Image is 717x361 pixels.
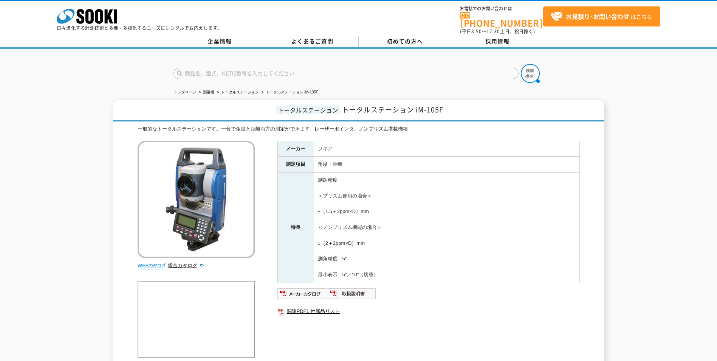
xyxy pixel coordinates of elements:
a: 関連PDF1 付属品リスト [277,307,580,316]
a: メーカーカタログ [277,293,327,298]
a: 総合カタログ [168,263,205,268]
a: お見積り･お問い合わせはこちら [543,6,660,26]
strong: お見積り･お問い合わせ [566,12,629,21]
th: 測定項目 [277,157,314,173]
input: 商品名、型式、NETIS番号を入力してください [173,68,519,79]
span: 17:30 [486,28,500,35]
th: メーカー [277,141,314,157]
span: はこちら [551,11,652,22]
span: お電話でのお問い合わせは [460,6,543,11]
a: 測量機 [203,90,214,94]
span: 初めての方へ [387,37,423,45]
img: トータルステーション iM-105F [138,141,255,258]
li: トータルステーション iM-105F [260,89,318,96]
a: [PHONE_NUMBER] [460,12,543,27]
div: 一般的なトータルステーションです。一台で角度と距離両方の測定ができます。レーザーポインタ、ノンプリズム搭載機種 [138,125,580,133]
a: トップページ [173,90,196,94]
td: ソキア [314,141,579,157]
td: 角度・距離 [314,157,579,173]
a: トータルステーション [221,90,259,94]
a: 企業情報 [173,36,266,47]
img: 取扱説明書 [327,288,376,300]
a: 初めての方へ [359,36,451,47]
th: 特長 [277,173,314,283]
a: よくあるご質問 [266,36,359,47]
img: メーカーカタログ [277,288,327,300]
a: 採用情報 [451,36,544,47]
span: トータルステーション iM-105F [342,104,443,115]
a: 取扱説明書 [327,293,376,298]
span: 8:50 [471,28,482,35]
td: 測距精度 ＜プリズム使用の場合＞ ±（1.5＋2ppm×D）mm ＜ノンプリズム機能の場合＞ ±（2＋2ppm×D）mm 測角精度：5″ 最小表示：5″／10″（切替） [314,173,579,283]
img: btn_search.png [521,64,540,83]
span: (平日 ～ 土日、祝日除く) [460,28,535,35]
img: webカタログ [138,262,166,269]
span: トータルステーション [276,106,340,114]
p: 日々進化する計測技術と多種・多様化するニーズにレンタルでお応えします。 [57,26,222,30]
